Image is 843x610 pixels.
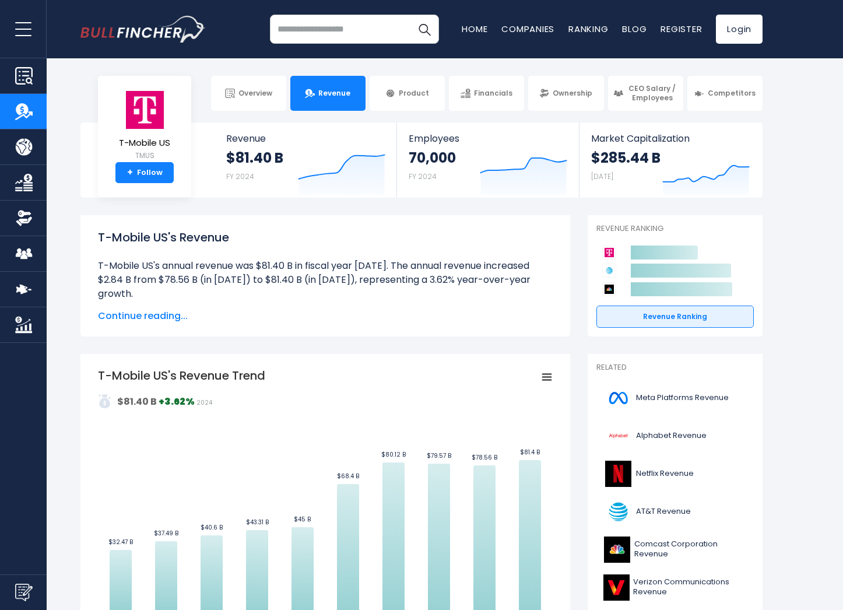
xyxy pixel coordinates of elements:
[462,23,487,35] a: Home
[399,89,429,98] span: Product
[290,76,366,111] a: Revenue
[603,423,633,449] img: GOOGL logo
[226,149,283,167] strong: $81.40 B
[427,451,451,460] text: $79.57 B
[622,23,647,35] a: Blog
[603,385,633,411] img: META logo
[154,529,178,538] text: $37.49 B
[716,15,763,44] a: Login
[246,518,269,527] text: $43.31 B
[409,133,567,144] span: Employees
[596,458,754,490] a: Netflix Revenue
[596,420,754,452] a: Alphabet Revenue
[318,89,350,98] span: Revenue
[15,209,33,227] img: Ownership
[603,537,631,563] img: CMCSA logo
[127,167,133,178] strong: +
[117,395,157,408] strong: $81.40 B
[687,76,763,111] a: Competitors
[115,162,174,183] a: +Follow
[119,150,170,161] small: TMUS
[591,149,661,167] strong: $285.44 B
[226,133,385,144] span: Revenue
[602,264,616,278] img: AT&T competitors logo
[603,499,633,525] img: T logo
[627,84,678,102] span: CEO Salary / Employees
[591,171,613,181] small: [DATE]
[294,515,311,524] text: $45 B
[98,229,553,246] h1: T-Mobile US's Revenue
[410,15,439,44] button: Search
[596,496,754,528] a: AT&T Revenue
[211,76,286,111] a: Overview
[226,171,254,181] small: FY 2024
[579,122,761,198] a: Market Capitalization $285.44 B [DATE]
[661,23,702,35] a: Register
[596,534,754,566] a: Comcast Corporation Revenue
[474,89,512,98] span: Financials
[528,76,603,111] a: Ownership
[397,122,578,198] a: Employees 70,000 FY 2024
[381,450,406,459] text: $80.12 B
[98,394,112,408] img: addasd
[98,367,265,384] tspan: T-Mobile US's Revenue Trend
[215,122,397,198] a: Revenue $81.40 B FY 2024
[596,572,754,604] a: Verizon Communications Revenue
[196,398,212,407] span: 2024
[201,523,223,532] text: $40.6 B
[602,282,616,296] img: Comcast Corporation competitors logo
[596,306,754,328] a: Revenue Ranking
[98,259,553,301] li: T-Mobile US's annual revenue was $81.40 B in fiscal year [DATE]. The annual revenue increased $2....
[119,138,170,148] span: T-Mobile US
[80,16,206,43] img: bullfincher logo
[108,538,133,546] text: $32.47 B
[591,133,750,144] span: Market Capitalization
[608,76,683,111] a: CEO Salary / Employees
[602,246,616,260] img: T-Mobile US competitors logo
[98,309,553,323] span: Continue reading...
[596,224,754,234] p: Revenue Ranking
[708,89,756,98] span: Competitors
[520,448,540,457] text: $81.4 B
[409,149,456,167] strong: 70,000
[501,23,554,35] a: Companies
[238,89,272,98] span: Overview
[603,461,633,487] img: NFLX logo
[337,472,359,481] text: $68.4 B
[596,363,754,373] p: Related
[409,171,437,181] small: FY 2024
[596,382,754,414] a: Meta Platforms Revenue
[449,76,524,111] a: Financials
[553,89,592,98] span: Ownership
[370,76,445,111] a: Product
[80,16,206,43] a: Go to homepage
[118,90,171,163] a: T-Mobile US TMUS
[603,574,630,601] img: VZ logo
[568,23,608,35] a: Ranking
[159,395,195,408] strong: +3.62%
[472,453,497,462] text: $78.56 B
